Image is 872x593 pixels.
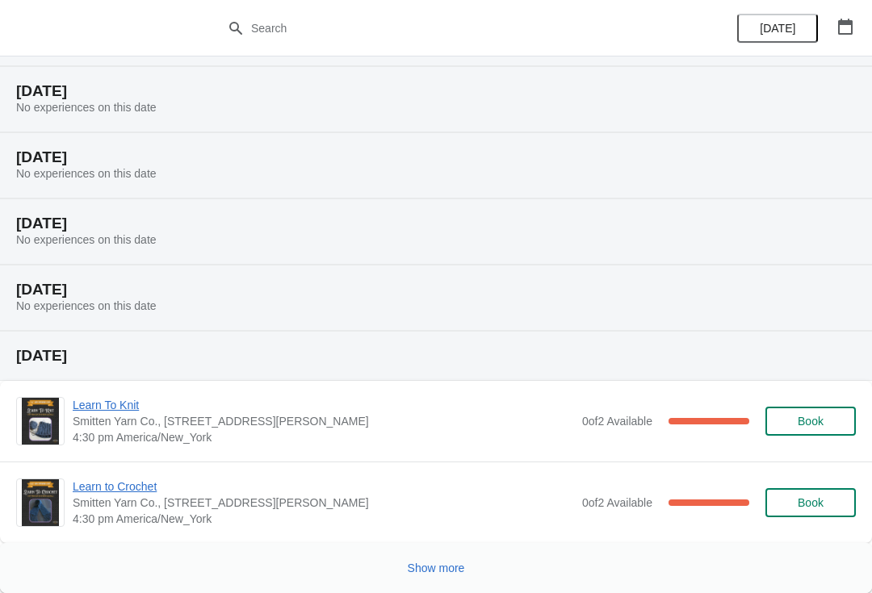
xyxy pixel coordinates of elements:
[16,215,856,232] h2: [DATE]
[250,14,654,43] input: Search
[765,407,856,436] button: Book
[22,398,59,445] img: Learn To Knit | Smitten Yarn Co., 59 Hanson Street, Rochester, NH, USA | 4:30 pm America/New_York
[22,479,59,526] img: Learn to Crochet | Smitten Yarn Co., 59 Hanson St, Rochester, NH, USA | 4:30 pm America/New_York
[73,429,574,445] span: 4:30 pm America/New_York
[737,14,818,43] button: [DATE]
[73,413,574,429] span: Smitten Yarn Co., [STREET_ADDRESS][PERSON_NAME]
[16,101,157,114] span: No experiences on this date
[73,478,574,495] span: Learn to Crochet
[760,22,795,35] span: [DATE]
[798,496,824,509] span: Book
[73,397,574,413] span: Learn To Knit
[798,415,824,428] span: Book
[73,511,574,527] span: 4:30 pm America/New_York
[16,83,856,99] h2: [DATE]
[16,348,856,364] h2: [DATE]
[765,488,856,517] button: Book
[16,299,157,312] span: No experiences on this date
[16,149,856,165] h2: [DATE]
[73,495,574,511] span: Smitten Yarn Co., [STREET_ADDRESS][PERSON_NAME]
[582,415,652,428] span: 0 of 2 Available
[16,233,157,246] span: No experiences on this date
[16,282,856,298] h2: [DATE]
[408,562,465,574] span: Show more
[16,167,157,180] span: No experiences on this date
[582,496,652,509] span: 0 of 2 Available
[401,553,472,583] button: Show more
